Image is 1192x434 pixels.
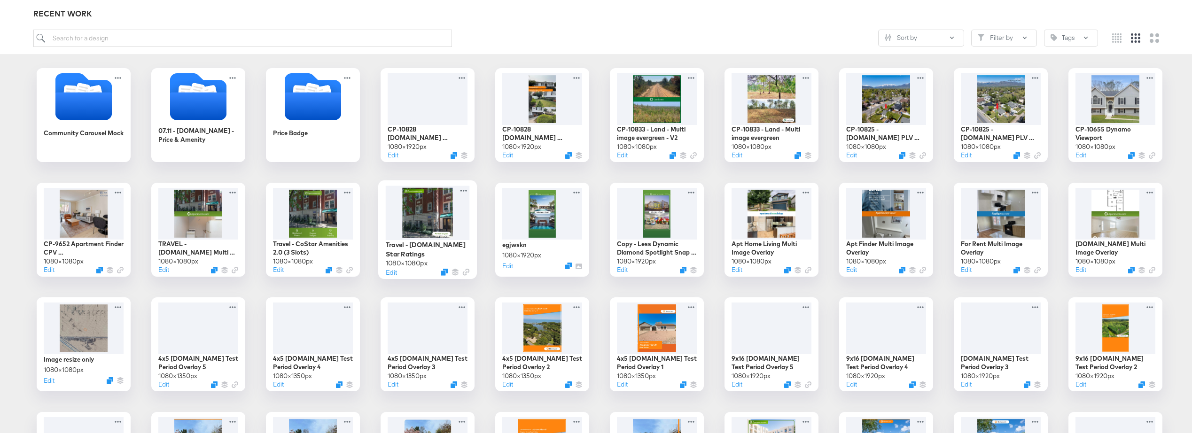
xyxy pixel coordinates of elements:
button: Edit [1075,379,1086,387]
div: Image resize only1080×1080pxEditDuplicate [37,296,131,390]
div: 4x5 [DOMAIN_NAME] Test Period Overlay 51080×1350pxEditDuplicate [151,296,245,390]
svg: Duplicate [899,151,905,157]
svg: Link [919,151,926,157]
svg: Link [1034,265,1041,272]
button: Edit [44,264,55,273]
div: CP-10833 - Land - Multi image evergreen [732,124,811,141]
button: SlidersSort by [878,28,964,45]
svg: Filter [978,33,984,39]
div: 1080 × 1080 px [44,256,84,264]
button: Edit [732,379,742,387]
button: Edit [273,379,284,387]
svg: Duplicate [899,265,905,272]
div: 9x16 [DOMAIN_NAME] Test Period Overlay 51080×1920pxEditDuplicate [725,296,818,390]
div: 1080 × 1080 px [846,141,886,150]
svg: Duplicate [565,380,572,387]
div: 1080 × 1080 px [961,256,1001,264]
div: 1080 × 1920 px [502,141,541,150]
svg: Link [1149,265,1155,272]
div: CP-10828 [DOMAIN_NAME] Immersive Reels_9:161080×1920pxEditDuplicate [495,67,589,161]
input: Search for a design [33,28,452,46]
div: TRAVEL - [DOMAIN_NAME] Multi Image Overlay1080×1080pxEditDuplicate [151,181,245,275]
button: Edit [961,149,972,158]
button: Edit [502,149,513,158]
svg: Folder [151,72,245,119]
svg: Duplicate [680,265,686,272]
svg: Duplicate [565,151,572,157]
div: 4x5 [DOMAIN_NAME] Test Period Overlay 41080×1350pxEditDuplicate [266,296,360,390]
svg: Duplicate [1138,380,1145,387]
svg: Duplicate [326,265,332,272]
svg: Duplicate [784,380,791,387]
div: 1080 × 1920 px [1075,370,1114,379]
svg: Link [1149,151,1155,157]
div: 1080 × 1080 px [158,256,198,264]
div: 4x5 [DOMAIN_NAME] Test Period Overlay 21080×1350pxEditDuplicate [495,296,589,390]
div: Apt Finder Multi Image Overlay [846,238,926,256]
div: 07.11 - [DOMAIN_NAME] - Price & Amenity [151,67,245,161]
div: [DOMAIN_NAME] Test Period Overlay 31080×1920pxEditDuplicate [954,296,1048,390]
svg: Duplicate [795,151,801,157]
div: 1080 × 1920 px [388,141,427,150]
svg: Duplicate [96,265,103,272]
button: Edit [961,379,972,387]
svg: Duplicate [451,151,457,157]
svg: Duplicate [211,265,218,272]
div: 1080 × 1080 px [1075,256,1115,264]
button: Edit [846,264,857,273]
svg: Duplicate [441,267,448,274]
div: 1080 × 1350 px [502,370,541,379]
button: Edit [961,264,972,273]
button: Edit [388,379,398,387]
div: CP-10828 [DOMAIN_NAME] Immersive Stories_9:16 [388,124,467,141]
svg: Duplicate [565,261,572,268]
div: CP-10828 [DOMAIN_NAME] Immersive Reels_9:16 [502,124,582,141]
div: 1080 × 1350 px [273,370,312,379]
button: Edit [617,149,628,158]
svg: Duplicate [784,265,791,272]
button: Edit [158,264,169,273]
div: CP-10825 - [DOMAIN_NAME] PLV Viewport 11080×1080pxEditDuplicate [954,67,1048,161]
div: 1080 × 1920 px [961,370,1000,379]
div: 9x16 [DOMAIN_NAME] Test Period Overlay 2 [1075,353,1155,370]
button: Edit [617,379,628,387]
div: For Rent Multi Image Overlay1080×1080pxEditDuplicate [954,181,1048,275]
div: CP-10655 Dynamo Viewport1080×1080pxEditDuplicate [1068,67,1162,161]
div: 07.11 - [DOMAIN_NAME] - Price & Amenity [158,125,238,142]
div: 1080 × 1920 px [502,249,541,258]
svg: Link [232,380,238,387]
div: 4x5 [DOMAIN_NAME] Test Period Overlay 4 [273,353,353,370]
svg: Link [1034,151,1041,157]
button: Edit [1075,149,1086,158]
svg: Duplicate [211,380,218,387]
svg: Small grid [1112,32,1122,41]
div: CP-9652 Apartment Finder CPV [GEOGRAPHIC_DATA]1080×1080pxEditDuplicate [37,181,131,275]
div: 1080 × 1080 px [961,141,1001,150]
div: 1080 × 1080 px [846,256,886,264]
svg: Link [117,265,124,272]
div: Community Carousel Mock [44,127,124,136]
svg: Duplicate [909,380,916,387]
div: 4x5 [DOMAIN_NAME] Test Period Overlay 5 [158,353,238,370]
button: FilterFilter by [971,28,1037,45]
svg: Duplicate [1128,151,1135,157]
svg: Duplicate [680,380,686,387]
div: 4x5 [DOMAIN_NAME] Test Period Overlay 2 [502,353,582,370]
button: Edit [846,149,857,158]
svg: Medium grid [1131,32,1140,41]
button: Edit [388,149,398,158]
div: [DOMAIN_NAME] Test Period Overlay 3 [961,353,1041,370]
svg: Duplicate [1013,151,1020,157]
div: 4x5 [DOMAIN_NAME] Test Period Overlay 31080×1350pxEditDuplicate [381,296,475,390]
button: Duplicate [1128,265,1135,272]
svg: Duplicate [670,151,676,157]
